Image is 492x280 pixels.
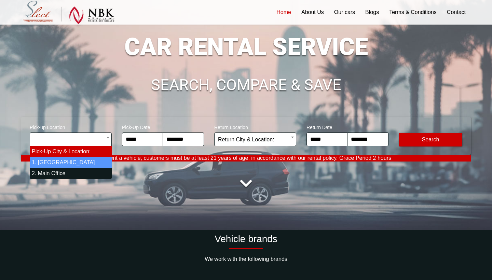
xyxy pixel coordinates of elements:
[30,168,112,179] li: 2. Main Office
[306,120,388,132] span: Return Date
[30,146,112,157] li: Pick-Up City & Location:
[214,132,296,146] span: Return City & Location:
[214,120,296,132] span: Return Location
[30,157,112,168] li: 1. [GEOGRAPHIC_DATA]
[21,77,471,93] h1: SEARCH, COMPARE & SAVE
[21,233,471,245] h2: Vehicle brands
[218,133,292,146] span: Return City & Location:
[21,35,471,59] h1: CAR RENTAL SERVICE
[23,1,114,24] img: Select Rent a Car
[30,120,112,132] span: Pick-up Location
[21,256,471,263] p: We work with the following brands
[399,133,462,146] button: Modify Search
[21,155,471,162] p: To rent a vehicle, customers must be at least 21 years of age, in accordance with our rental poli...
[122,120,204,132] span: Pick-Up Date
